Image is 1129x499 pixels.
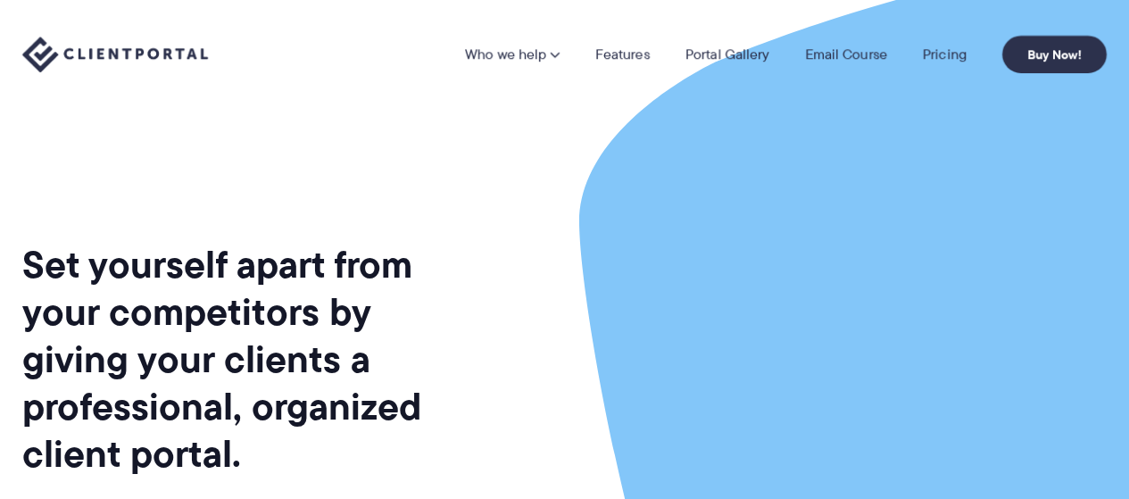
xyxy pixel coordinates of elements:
a: Email Course [805,47,887,62]
a: Who we help [465,47,560,62]
a: Portal Gallery [685,47,769,62]
a: Features [595,47,650,62]
a: Pricing [923,47,967,62]
a: Buy Now! [1002,36,1107,73]
h1: Set yourself apart from your competitors by giving your clients a professional, organized client ... [22,241,456,478]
